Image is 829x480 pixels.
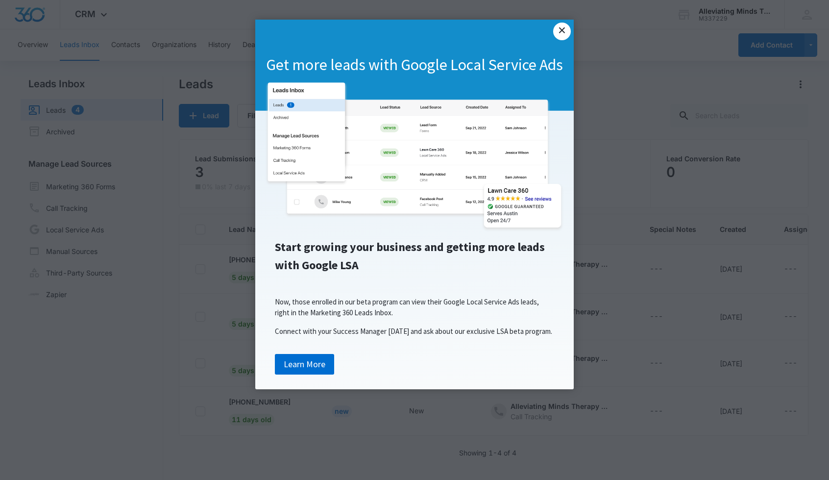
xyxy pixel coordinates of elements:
h1: Get more leads with Google Local Service Ads [255,55,574,76]
span: Start growing your business and getting more leads [275,239,545,254]
a: Learn More [275,354,334,375]
span: Connect with your Success Manager [DATE] and ask about our exclusive LSA beta program. [275,327,552,336]
p: ​ [265,278,564,289]
span: Now, those enrolled in our beta program can view their Google Local Service Ads leads, right in t... [275,297,539,317]
a: Close modal [553,23,571,40]
span: with Google LSA [275,257,359,273]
